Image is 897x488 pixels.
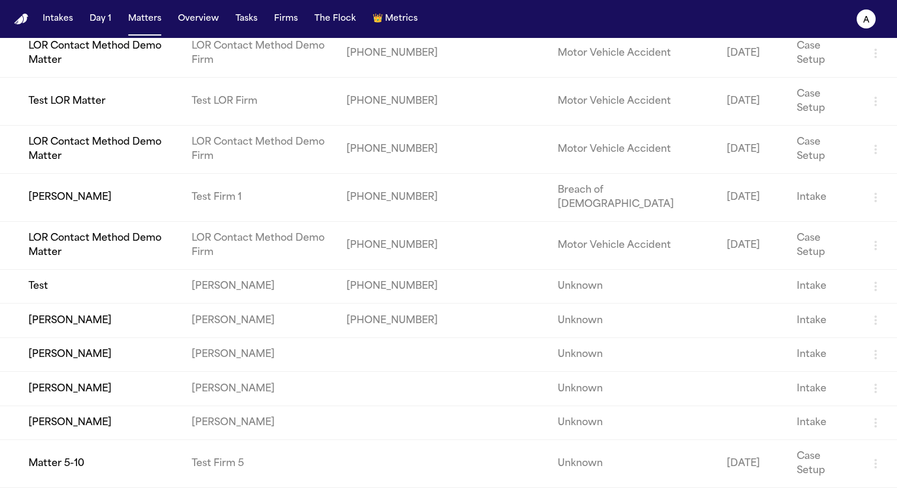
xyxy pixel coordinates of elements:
[548,406,718,439] td: Unknown
[787,372,859,406] td: Intake
[231,8,262,30] button: Tasks
[337,30,447,78] td: [PHONE_NUMBER]
[548,337,718,371] td: Unknown
[787,30,859,78] td: Case Setup
[337,174,447,222] td: [PHONE_NUMBER]
[182,30,337,78] td: LOR Contact Method Demo Firm
[182,174,337,222] td: Test Firm 1
[548,270,718,304] td: Unknown
[182,270,337,304] td: [PERSON_NAME]
[85,8,116,30] button: Day 1
[182,406,337,439] td: [PERSON_NAME]
[368,8,422,30] button: crownMetrics
[787,337,859,371] td: Intake
[787,440,859,488] td: Case Setup
[548,126,718,174] td: Motor Vehicle Accident
[717,222,787,270] td: [DATE]
[548,222,718,270] td: Motor Vehicle Accident
[548,304,718,337] td: Unknown
[182,337,337,371] td: [PERSON_NAME]
[548,174,718,222] td: Breach of [DEMOGRAPHIC_DATA]
[38,8,78,30] button: Intakes
[717,174,787,222] td: [DATE]
[548,78,718,126] td: Motor Vehicle Accident
[787,126,859,174] td: Case Setup
[717,126,787,174] td: [DATE]
[182,440,337,488] td: Test Firm 5
[717,30,787,78] td: [DATE]
[123,8,166,30] button: Matters
[548,440,718,488] td: Unknown
[182,126,337,174] td: LOR Contact Method Demo Firm
[173,8,224,30] button: Overview
[269,8,303,30] button: Firms
[787,406,859,439] td: Intake
[337,304,447,337] td: [PHONE_NUMBER]
[14,14,28,25] a: Home
[182,372,337,406] td: [PERSON_NAME]
[787,78,859,126] td: Case Setup
[182,78,337,126] td: Test LOR Firm
[548,30,718,78] td: Motor Vehicle Accident
[787,222,859,270] td: Case Setup
[787,174,859,222] td: Intake
[717,440,787,488] td: [DATE]
[310,8,361,30] button: The Flock
[337,126,447,174] td: [PHONE_NUMBER]
[337,78,447,126] td: [PHONE_NUMBER]
[14,14,28,25] img: Finch Logo
[337,222,447,270] td: [PHONE_NUMBER]
[337,270,447,304] td: [PHONE_NUMBER]
[182,222,337,270] td: LOR Contact Method Demo Firm
[717,78,787,126] td: [DATE]
[787,270,859,304] td: Intake
[548,372,718,406] td: Unknown
[182,304,337,337] td: [PERSON_NAME]
[787,304,859,337] td: Intake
